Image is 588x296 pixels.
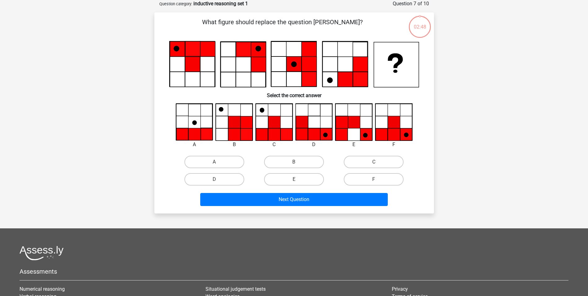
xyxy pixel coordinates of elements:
[20,286,65,292] a: Numerical reasoning
[164,87,424,98] h6: Select the correct answer
[184,156,244,168] label: A
[291,141,338,148] div: D
[344,156,404,168] label: C
[408,15,431,31] div: 02:48
[211,141,258,148] div: B
[20,268,568,275] h5: Assessments
[200,193,388,206] button: Next Question
[206,286,266,292] a: Situational judgement tests
[264,173,324,186] label: E
[344,173,404,186] label: F
[370,141,417,148] div: F
[184,173,244,186] label: D
[264,156,324,168] label: B
[164,17,401,36] p: What figure should replace the question [PERSON_NAME]?
[20,246,64,260] img: Assessly logo
[251,141,298,148] div: C
[392,286,408,292] a: Privacy
[159,2,192,6] small: Question category:
[171,141,218,148] div: A
[193,1,248,7] strong: inductive reasoning set 1
[330,141,377,148] div: E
